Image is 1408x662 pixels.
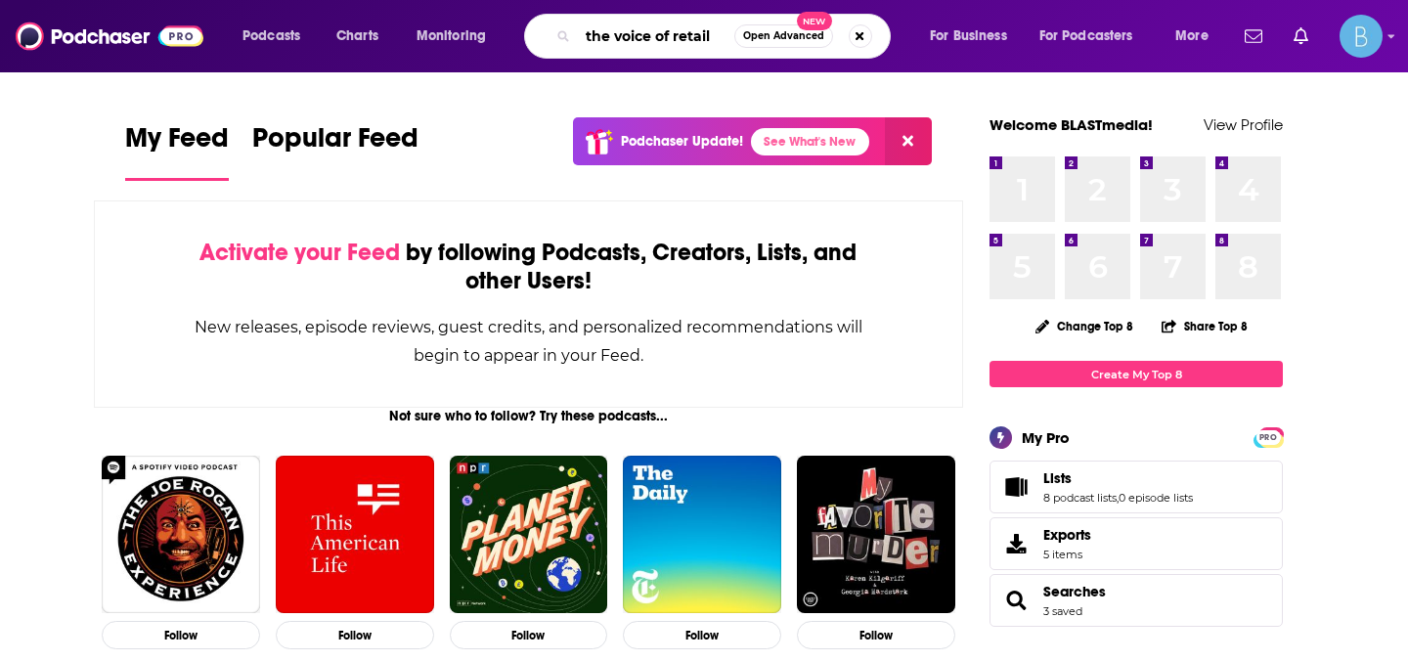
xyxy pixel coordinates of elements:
[193,239,864,295] div: by following Podcasts, Creators, Lists, and other Users!
[743,31,824,41] span: Open Advanced
[1027,21,1162,52] button: open menu
[1340,15,1383,58] span: Logged in as BLASTmedia
[1340,15,1383,58] button: Show profile menu
[751,128,869,155] a: See What's New
[1043,548,1091,561] span: 5 items
[1161,307,1249,345] button: Share Top 8
[252,121,418,166] span: Popular Feed
[1119,491,1193,505] a: 0 episode lists
[797,621,955,649] button: Follow
[1039,22,1133,50] span: For Podcasters
[990,461,1283,513] span: Lists
[1162,21,1233,52] button: open menu
[102,621,260,649] button: Follow
[990,517,1283,570] a: Exports
[543,14,909,59] div: Search podcasts, credits, & more...
[1117,491,1119,505] span: ,
[276,456,434,614] img: This American Life
[734,24,833,48] button: Open AdvancedNew
[403,21,511,52] button: open menu
[252,121,418,181] a: Popular Feed
[1043,469,1072,487] span: Lists
[1043,526,1091,544] span: Exports
[916,21,1032,52] button: open menu
[450,621,608,649] button: Follow
[417,22,486,50] span: Monitoring
[797,456,955,614] img: My Favorite Murder with Karen Kilgariff and Georgia Hardstark
[1286,20,1316,53] a: Show notifications dropdown
[1175,22,1209,50] span: More
[621,133,743,150] p: Podchaser Update!
[990,574,1283,627] span: Searches
[990,361,1283,387] a: Create My Top 8
[450,456,608,614] img: Planet Money
[996,473,1035,501] a: Lists
[125,121,229,181] a: My Feed
[229,21,326,52] button: open menu
[1043,583,1106,600] a: Searches
[990,115,1153,134] a: Welcome BLASTmedia!
[193,313,864,370] div: New releases, episode reviews, guest credits, and personalized recommendations will begin to appe...
[324,21,390,52] a: Charts
[797,12,832,30] span: New
[623,621,781,649] button: Follow
[578,21,734,52] input: Search podcasts, credits, & more...
[1256,429,1280,444] a: PRO
[16,18,203,55] img: Podchaser - Follow, Share and Rate Podcasts
[336,22,378,50] span: Charts
[623,456,781,614] img: The Daily
[199,238,400,267] span: Activate your Feed
[1043,469,1193,487] a: Lists
[996,587,1035,614] a: Searches
[1043,491,1117,505] a: 8 podcast lists
[1024,314,1145,338] button: Change Top 8
[242,22,300,50] span: Podcasts
[125,121,229,166] span: My Feed
[1043,604,1082,618] a: 3 saved
[94,408,963,424] div: Not sure who to follow? Try these podcasts...
[1340,15,1383,58] img: User Profile
[1022,428,1070,447] div: My Pro
[1204,115,1283,134] a: View Profile
[930,22,1007,50] span: For Business
[276,621,434,649] button: Follow
[1237,20,1270,53] a: Show notifications dropdown
[1256,430,1280,445] span: PRO
[102,456,260,614] img: The Joe Rogan Experience
[996,530,1035,557] span: Exports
